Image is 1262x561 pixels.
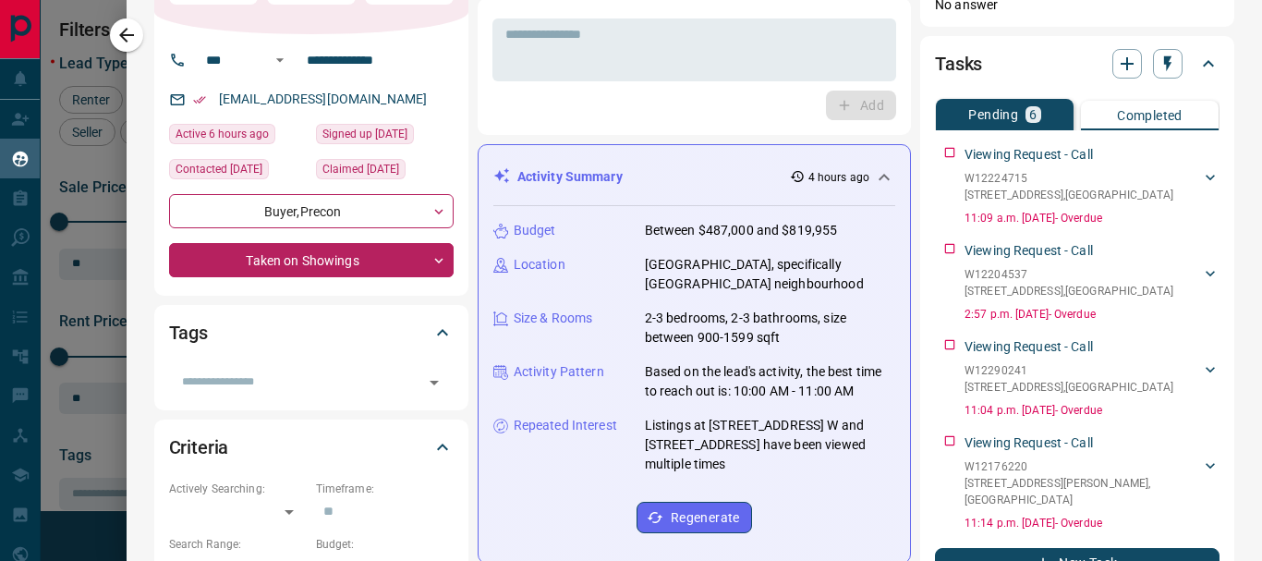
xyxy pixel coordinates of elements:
[965,515,1220,531] p: 11:14 p.m. [DATE] - Overdue
[935,42,1220,86] div: Tasks
[965,283,1173,299] p: [STREET_ADDRESS] , [GEOGRAPHIC_DATA]
[808,169,869,186] p: 4 hours ago
[514,309,593,328] p: Size & Rooms
[514,221,556,240] p: Budget
[169,425,454,470] div: Criteria
[935,49,982,79] h2: Tasks
[645,221,838,240] p: Between $487,000 and $819,955
[269,49,291,71] button: Open
[1117,109,1183,122] p: Completed
[176,125,269,143] span: Active 6 hours ago
[965,166,1220,207] div: W12224715[STREET_ADDRESS],[GEOGRAPHIC_DATA]
[965,241,1093,261] p: Viewing Request - Call
[169,318,208,348] h2: Tags
[316,124,454,150] div: Sun Feb 12 2023
[965,359,1220,399] div: W12290241[STREET_ADDRESS],[GEOGRAPHIC_DATA]
[965,187,1173,203] p: [STREET_ADDRESS] , [GEOGRAPHIC_DATA]
[322,160,399,178] span: Claimed [DATE]
[169,433,229,462] h2: Criteria
[169,481,307,497] p: Actively Searching:
[965,362,1173,379] p: W12290241
[316,536,454,553] p: Budget:
[169,194,454,228] div: Buyer , Precon
[965,455,1220,512] div: W12176220[STREET_ADDRESS][PERSON_NAME],[GEOGRAPHIC_DATA]
[965,475,1201,508] p: [STREET_ADDRESS][PERSON_NAME] , [GEOGRAPHIC_DATA]
[968,108,1018,121] p: Pending
[965,170,1173,187] p: W12224715
[421,370,447,396] button: Open
[965,379,1173,396] p: [STREET_ADDRESS] , [GEOGRAPHIC_DATA]
[645,362,895,401] p: Based on the lead's activity, the best time to reach out is: 10:00 AM - 11:00 AM
[169,159,307,185] div: Tue Aug 05 2025
[965,306,1220,323] p: 2:57 p.m. [DATE] - Overdue
[965,145,1093,165] p: Viewing Request - Call
[645,255,895,294] p: [GEOGRAPHIC_DATA], specifically [GEOGRAPHIC_DATA] neighbourhood
[193,93,206,106] svg: Email Verified
[965,262,1220,303] div: W12204537[STREET_ADDRESS],[GEOGRAPHIC_DATA]
[169,124,307,150] div: Fri Aug 15 2025
[176,160,262,178] span: Contacted [DATE]
[322,125,407,143] span: Signed up [DATE]
[965,433,1093,453] p: Viewing Request - Call
[1029,108,1037,121] p: 6
[645,416,895,474] p: Listings at [STREET_ADDRESS] W and [STREET_ADDRESS] have been viewed multiple times
[637,502,752,533] button: Regenerate
[316,159,454,185] div: Fri May 02 2025
[645,309,895,348] p: 2-3 bedrooms, 2-3 bathrooms, size between 900-1599 sqft
[169,243,454,277] div: Taken on Showings
[514,362,604,382] p: Activity Pattern
[514,416,617,435] p: Repeated Interest
[316,481,454,497] p: Timeframe:
[493,160,895,194] div: Activity Summary4 hours ago
[169,311,454,355] div: Tags
[965,210,1220,226] p: 11:09 a.m. [DATE] - Overdue
[514,255,565,274] p: Location
[965,458,1201,475] p: W12176220
[219,91,428,106] a: [EMAIL_ADDRESS][DOMAIN_NAME]
[517,167,623,187] p: Activity Summary
[965,266,1173,283] p: W12204537
[965,337,1093,357] p: Viewing Request - Call
[965,402,1220,419] p: 11:04 p.m. [DATE] - Overdue
[169,536,307,553] p: Search Range:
